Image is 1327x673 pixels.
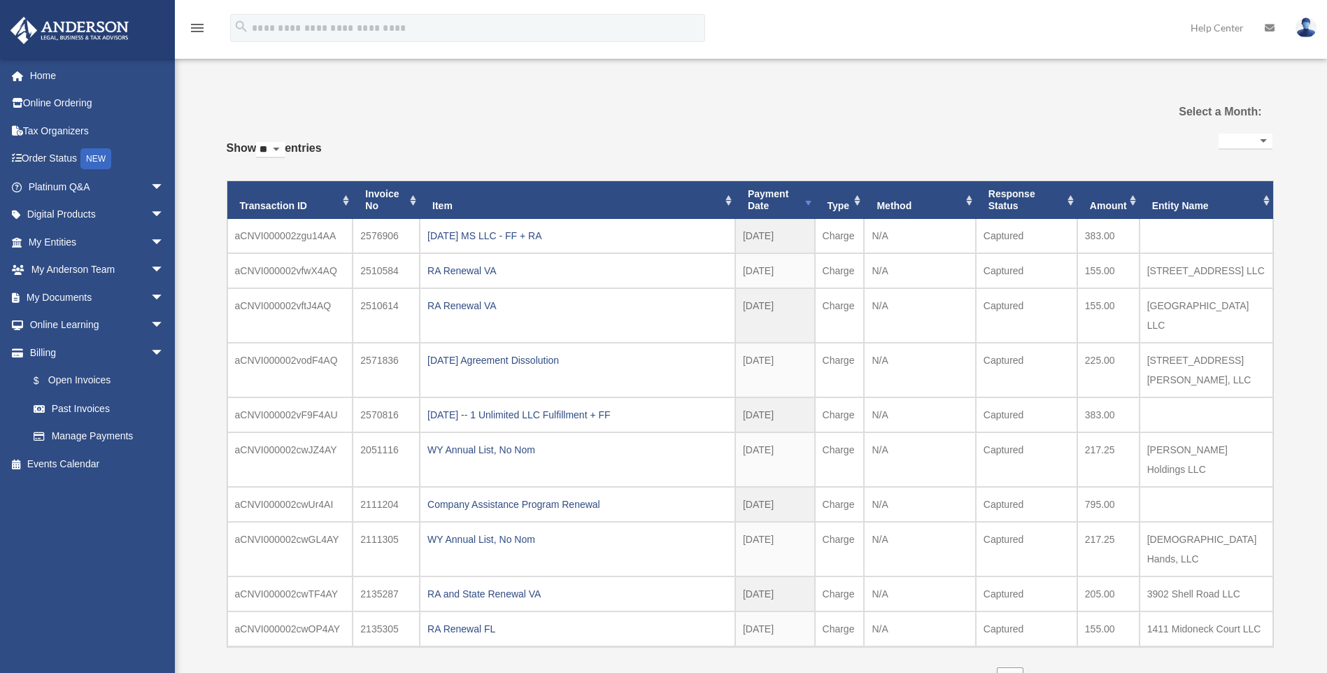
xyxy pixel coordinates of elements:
div: RA and State Renewal VA [427,584,728,604]
td: Charge [815,219,865,253]
td: Charge [815,397,865,432]
td: 217.25 [1077,432,1140,487]
td: 2135305 [353,611,420,646]
div: RA Renewal VA [427,296,728,316]
td: [DEMOGRAPHIC_DATA] Hands, LLC [1140,522,1273,576]
div: WY Annual List, No Nom [427,440,728,460]
td: N/A [864,253,975,288]
th: Entity Name: activate to sort column ascending [1140,181,1273,219]
td: 1411 Midoneck Court LLC [1140,611,1273,646]
td: Captured [976,219,1077,253]
a: Manage Payments [20,423,185,451]
td: 2111305 [353,522,420,576]
td: 795.00 [1077,487,1140,522]
td: 225.00 [1077,343,1140,397]
div: WY Annual List, No Nom [427,530,728,549]
span: arrow_drop_down [150,311,178,340]
td: Charge [815,576,865,611]
span: arrow_drop_down [150,339,178,367]
td: 2051116 [353,432,420,487]
td: Captured [976,253,1077,288]
td: 2576906 [353,219,420,253]
td: 2570816 [353,397,420,432]
td: Charge [815,432,865,487]
a: Digital Productsarrow_drop_down [10,201,185,229]
td: 2111204 [353,487,420,522]
td: Captured [976,522,1077,576]
td: [DATE] [735,253,815,288]
th: Invoice No: activate to sort column ascending [353,181,420,219]
td: [DATE] [735,288,815,343]
td: N/A [864,522,975,576]
td: Captured [976,288,1077,343]
a: My Entitiesarrow_drop_down [10,228,185,256]
a: Platinum Q&Aarrow_drop_down [10,173,185,201]
div: RA Renewal VA [427,261,728,281]
td: [DATE] [735,219,815,253]
a: $Open Invoices [20,367,185,395]
a: Billingarrow_drop_down [10,339,185,367]
td: [STREET_ADDRESS][PERSON_NAME], LLC [1140,343,1273,397]
td: [DATE] [735,343,815,397]
td: Charge [815,288,865,343]
span: arrow_drop_down [150,201,178,229]
th: Item: activate to sort column ascending [420,181,735,219]
div: [DATE] Agreement Dissolution [427,350,728,370]
span: arrow_drop_down [150,283,178,312]
td: 383.00 [1077,219,1140,253]
td: 155.00 [1077,288,1140,343]
td: aCNVI000002cwJZ4AY [227,432,353,487]
td: Charge [815,611,865,646]
td: aCNVI000002vftJ4AQ [227,288,353,343]
td: [GEOGRAPHIC_DATA] LLC [1140,288,1273,343]
th: Method: activate to sort column ascending [864,181,975,219]
td: aCNVI000002vfwX4AQ [227,253,353,288]
img: Anderson Advisors Platinum Portal [6,17,133,44]
td: 383.00 [1077,397,1140,432]
th: Transaction ID: activate to sort column ascending [227,181,353,219]
td: Captured [976,397,1077,432]
div: [DATE] MS LLC - FF + RA [427,226,728,246]
td: [PERSON_NAME] Holdings LLC [1140,432,1273,487]
th: Payment Date: activate to sort column ascending [735,181,815,219]
td: 217.25 [1077,522,1140,576]
td: N/A [864,487,975,522]
td: Charge [815,522,865,576]
td: [DATE] [735,522,815,576]
td: N/A [864,576,975,611]
td: N/A [864,343,975,397]
td: [DATE] [735,576,815,611]
td: aCNVI000002cwTF4AY [227,576,353,611]
td: 205.00 [1077,576,1140,611]
td: Captured [976,611,1077,646]
td: aCNVI000002cwOP4AY [227,611,353,646]
td: 2135287 [353,576,420,611]
td: aCNVI000002zgu14AA [227,219,353,253]
a: menu [189,24,206,36]
label: Select a Month: [1108,102,1261,122]
td: Charge [815,253,865,288]
td: Captured [976,343,1077,397]
th: Type: activate to sort column ascending [815,181,865,219]
td: N/A [864,219,975,253]
td: [DATE] [735,397,815,432]
td: aCNVI000002vodF4AQ [227,343,353,397]
i: search [234,19,249,34]
td: aCNVI000002cwUr4AI [227,487,353,522]
td: 2510614 [353,288,420,343]
i: menu [189,20,206,36]
select: Showentries [256,142,285,158]
td: 155.00 [1077,611,1140,646]
td: Charge [815,343,865,397]
div: RA Renewal FL [427,619,728,639]
a: My Anderson Teamarrow_drop_down [10,256,185,284]
span: $ [41,372,48,390]
td: Captured [976,432,1077,487]
a: Online Ordering [10,90,185,118]
span: arrow_drop_down [150,173,178,201]
td: 155.00 [1077,253,1140,288]
a: Online Learningarrow_drop_down [10,311,185,339]
td: 2510584 [353,253,420,288]
a: Tax Organizers [10,117,185,145]
span: arrow_drop_down [150,228,178,257]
